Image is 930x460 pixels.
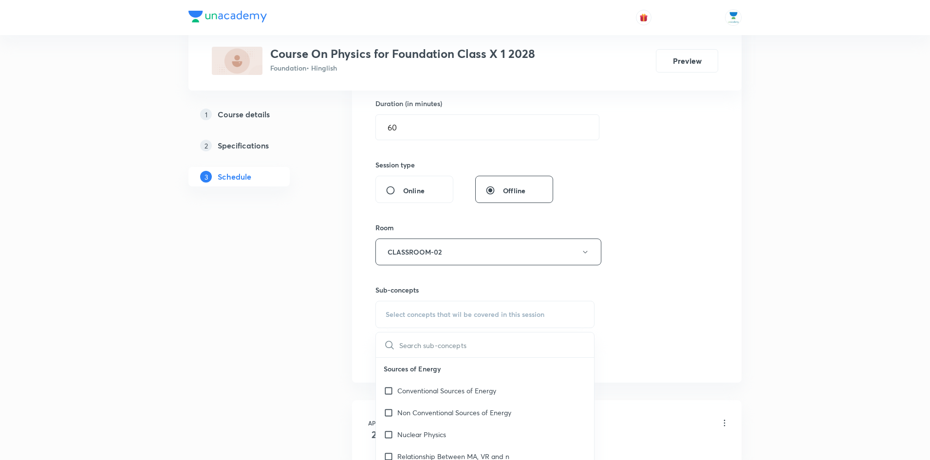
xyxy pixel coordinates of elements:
[375,239,601,265] button: CLASSROOM-02
[200,171,212,183] p: 3
[188,11,267,25] a: Company Logo
[188,11,267,22] img: Company Logo
[218,171,251,183] h5: Schedule
[386,311,544,318] span: Select concepts that wil be covered in this session
[397,429,446,440] p: Nuclear Physics
[397,386,496,396] p: Conventional Sources of Energy
[503,185,525,196] span: Offline
[200,109,212,120] p: 1
[375,98,442,109] h6: Duration (in minutes)
[270,47,535,61] h3: Course On Physics for Foundation Class X 1 2028
[270,63,535,73] p: Foundation • Hinglish
[364,427,384,442] h4: 2
[399,332,594,357] input: Search sub-concepts
[212,47,262,75] img: 4559BD48-E98D-49CB-B149-757D2ADA40C6_plus.png
[188,105,321,124] a: 1Course details
[218,109,270,120] h5: Course details
[376,115,599,140] input: 60
[636,10,651,25] button: avatar
[403,185,425,196] span: Online
[375,160,415,170] h6: Session type
[639,13,648,22] img: avatar
[218,140,269,151] h5: Specifications
[725,9,742,26] img: UnacademyRaipur Unacademy Raipur
[188,136,321,155] a: 2Specifications
[656,49,718,73] button: Preview
[397,407,511,418] p: Non Conventional Sources of Energy
[376,358,594,380] p: Sources of Energy
[200,140,212,151] p: 2
[375,222,394,233] h6: Room
[364,419,384,427] h6: Apr
[375,285,595,295] h6: Sub-concepts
